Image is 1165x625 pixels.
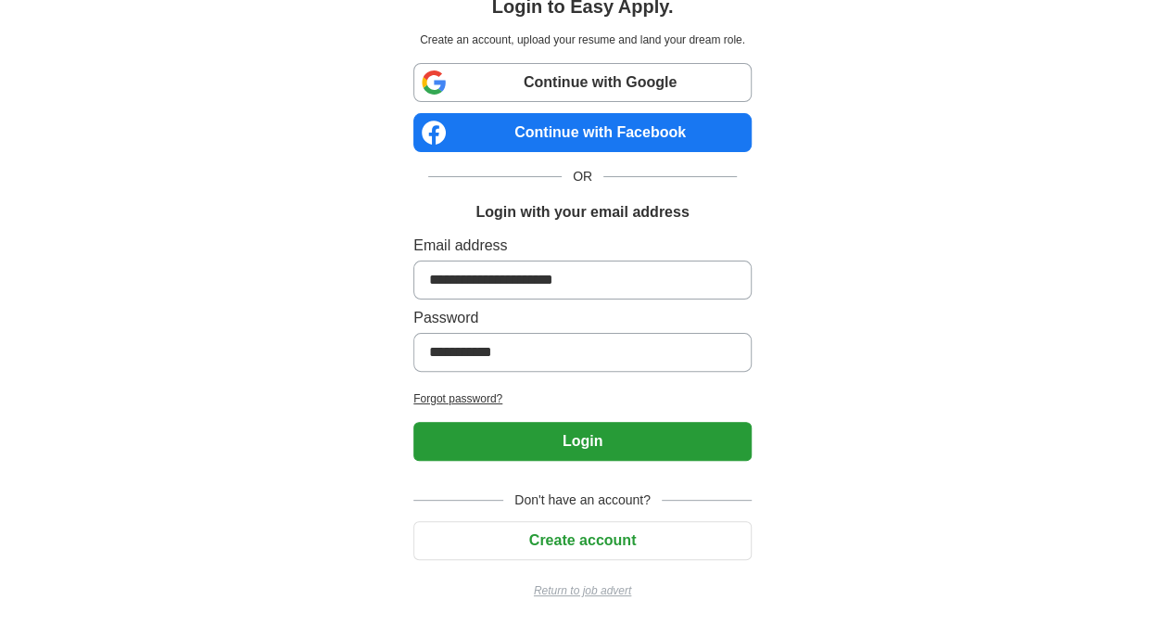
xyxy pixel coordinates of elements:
[413,390,752,407] a: Forgot password?
[562,167,603,186] span: OR
[413,582,752,599] a: Return to job advert
[417,32,748,48] p: Create an account, upload your resume and land your dream role.
[413,532,752,548] a: Create account
[413,113,752,152] a: Continue with Facebook
[413,521,752,560] button: Create account
[413,307,752,329] label: Password
[413,63,752,102] a: Continue with Google
[503,491,662,510] span: Don't have an account?
[413,422,752,461] button: Login
[413,235,752,257] label: Email address
[475,201,689,223] h1: Login with your email address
